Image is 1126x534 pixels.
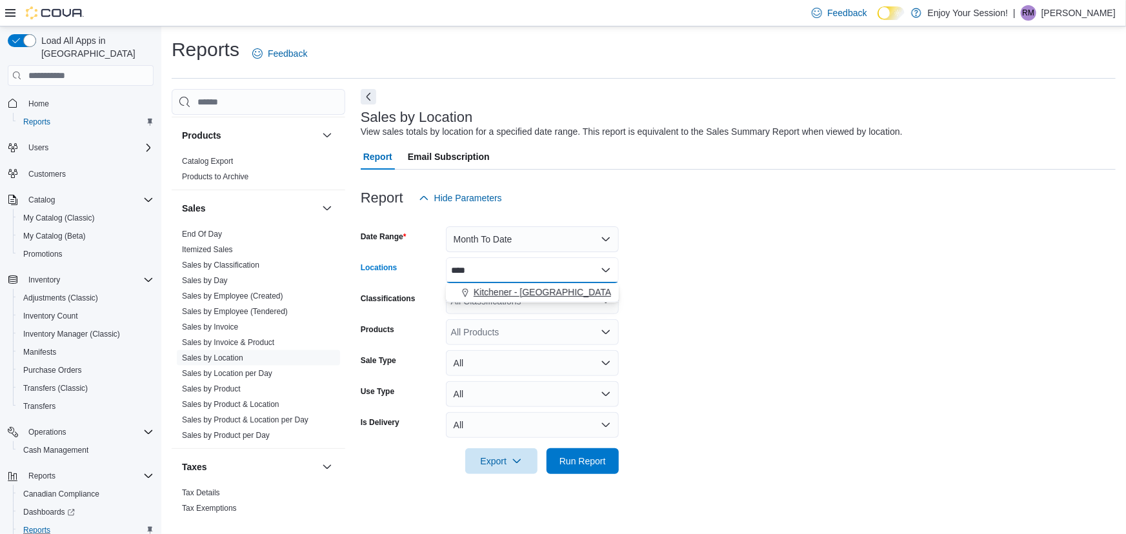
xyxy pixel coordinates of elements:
[182,384,241,394] span: Sales by Product
[361,324,394,335] label: Products
[18,381,93,396] a: Transfers (Classic)
[36,34,154,60] span: Load All Apps in [GEOGRAPHIC_DATA]
[18,210,100,226] a: My Catalog (Classic)
[13,209,159,227] button: My Catalog (Classic)
[182,129,221,142] h3: Products
[182,431,270,440] a: Sales by Product per Day
[23,347,56,357] span: Manifests
[182,415,308,424] a: Sales by Product & Location per Day
[18,246,154,262] span: Promotions
[182,400,279,409] a: Sales by Product & Location
[172,37,239,63] h1: Reports
[182,229,222,239] span: End Of Day
[18,381,154,396] span: Transfers (Classic)
[23,95,154,111] span: Home
[827,6,867,19] span: Feedback
[446,412,619,438] button: All
[18,326,154,342] span: Inventory Manager (Classic)
[23,424,154,440] span: Operations
[1021,5,1036,21] div: Rahil Mansuri
[23,117,50,127] span: Reports
[361,355,396,366] label: Sale Type
[182,460,317,473] button: Taxes
[361,293,416,304] label: Classifications
[23,249,63,259] span: Promotions
[23,166,71,182] a: Customers
[3,423,159,441] button: Operations
[446,283,619,302] button: Kitchener - [GEOGRAPHIC_DATA]
[3,139,159,157] button: Users
[18,344,61,360] a: Manifests
[465,448,538,474] button: Export
[446,226,619,252] button: Month To Date
[13,485,159,503] button: Canadian Compliance
[18,362,87,378] a: Purchase Orders
[182,369,272,378] a: Sales by Location per Day
[23,507,75,517] span: Dashboards
[319,128,335,143] button: Products
[182,322,238,332] span: Sales by Invoice
[601,265,611,275] button: Close list of options
[23,293,98,303] span: Adjustments (Classic)
[23,166,154,182] span: Customers
[434,192,502,204] span: Hide Parameters
[18,362,154,378] span: Purchase Orders
[1013,5,1016,21] p: |
[18,228,91,244] a: My Catalog (Beta)
[18,442,94,458] a: Cash Management
[13,397,159,415] button: Transfers
[361,262,397,273] label: Locations
[13,227,159,245] button: My Catalog (Beta)
[601,327,611,337] button: Open list of options
[13,289,159,307] button: Adjustments (Classic)
[18,308,154,324] span: Inventory Count
[23,96,54,112] a: Home
[182,261,259,270] a: Sales by Classification
[18,486,154,502] span: Canadian Compliance
[18,486,105,502] a: Canadian Compliance
[319,201,335,216] button: Sales
[473,448,530,474] span: Export
[18,290,103,306] a: Adjustments (Classic)
[446,283,619,302] div: Choose from the following options
[408,144,490,170] span: Email Subscription
[182,230,222,239] a: End Of Day
[319,459,335,475] button: Taxes
[928,5,1009,21] p: Enjoy Your Session!
[182,157,233,166] a: Catalog Export
[247,41,312,66] a: Feedback
[182,460,207,473] h3: Taxes
[268,47,307,60] span: Feedback
[13,361,159,379] button: Purchase Orders
[182,384,241,393] a: Sales by Product
[172,226,345,448] div: Sales
[3,191,159,209] button: Catalog
[363,144,392,170] span: Report
[182,275,228,286] span: Sales by Day
[172,485,345,521] div: Taxes
[878,6,905,20] input: Dark Mode
[26,6,84,19] img: Cova
[182,202,206,215] h3: Sales
[28,427,66,437] span: Operations
[23,424,72,440] button: Operations
[23,213,95,223] span: My Catalog (Classic)
[3,271,159,289] button: Inventory
[23,272,65,288] button: Inventory
[446,381,619,407] button: All
[182,307,288,316] a: Sales by Employee (Tendered)
[182,337,274,348] span: Sales by Invoice & Product
[18,399,61,414] a: Transfers
[23,192,60,208] button: Catalog
[18,504,154,520] span: Dashboards
[3,467,159,485] button: Reports
[361,110,473,125] h3: Sales by Location
[547,448,619,474] button: Run Report
[182,353,243,362] a: Sales by Location
[23,140,154,155] span: Users
[18,344,154,360] span: Manifests
[23,272,154,288] span: Inventory
[361,190,403,206] h3: Report
[18,399,154,414] span: Transfers
[182,202,317,215] button: Sales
